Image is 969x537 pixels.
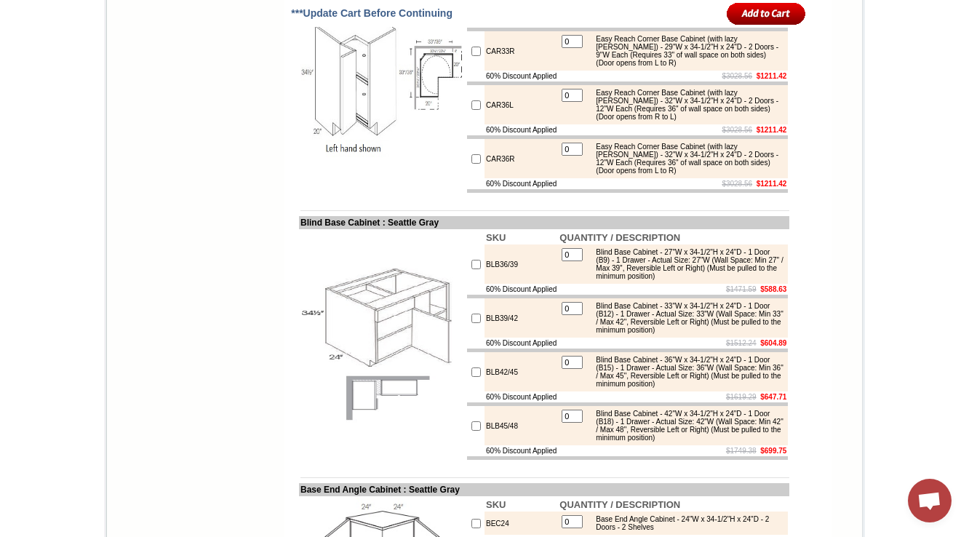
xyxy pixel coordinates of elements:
s: $1512.24 [726,339,757,347]
td: BLB39/42 [484,298,558,338]
td: 60% Discount Applied [484,391,558,402]
td: CAR33R [484,31,558,71]
s: $3028.56 [722,72,752,80]
div: Easy Reach Corner Base Cabinet (with lazy [PERSON_NAME]) - 29"W x 34-1/2"H x 24"D - 2 Doors - 9"W... [589,35,784,67]
div: Blind Base Cabinet - 33"W x 34-1/2"H x 24"D - 1 Door (B12) - 1 Drawer - Actual Size: 33"W (Wall S... [589,302,784,334]
td: CAR36L [484,85,558,124]
td: BLB45/48 [484,406,558,445]
input: Add to Cart [727,1,806,25]
td: 60% Discount Applied [484,338,558,349]
s: $1749.38 [726,447,757,455]
s: $1471.59 [726,285,757,293]
div: Easy Reach Corner Base Cabinet (with lazy [PERSON_NAME]) - 32"W x 34-1/2"H x 24"D - 2 Doors - 12"... [589,89,784,121]
b: $588.63 [760,285,786,293]
td: [PERSON_NAME] White Shaker [144,66,188,82]
td: 60% Discount Applied [484,124,558,135]
b: $1211.42 [757,180,787,188]
b: QUANTITY / DESCRIPTION [559,232,680,243]
td: CAR36R [484,139,558,178]
b: QUANTITY / DESCRIPTION [559,499,680,510]
div: Blind Base Cabinet - 42"W x 34-1/2"H x 24"D - 1 Door (B18) - 1 Drawer - Actual Size: 42"W (Wall S... [589,410,784,442]
td: BLB42/45 [484,352,558,391]
td: Alabaster Shaker [58,66,95,81]
td: Blind Base Cabinet : Seattle Gray [299,216,789,229]
td: Bellmonte Maple [268,66,306,81]
b: SKU [486,499,506,510]
td: [PERSON_NAME] Yellow Walnut [97,66,142,82]
td: Baycreek Gray [190,66,227,81]
img: pdf.png [2,4,14,15]
td: Beachwood Oak Shaker [229,66,266,82]
b: $604.89 [760,339,786,347]
s: $1619.29 [726,393,757,401]
s: $3028.56 [722,126,752,134]
td: 60% Discount Applied [484,71,558,81]
div: Open chat [908,479,952,522]
td: BEC24 [484,512,558,535]
div: Easy Reach Corner Base Cabinet (with lazy [PERSON_NAME]) - 32"W x 34-1/2"H x 24"D - 2 Doors - 12"... [589,143,784,175]
b: Price Sheet View in PDF Format [17,6,118,14]
b: $699.75 [760,447,786,455]
div: Base End Angle Cabinet - 24"W x 34-1/2"H x 24"D - 2 Doors - 2 Shelves [589,515,784,531]
td: 60% Discount Applied [484,445,558,456]
td: BLB36/39 [484,244,558,284]
span: ***Update Cart Before Continuing [291,7,452,19]
a: Price Sheet View in PDF Format [17,2,118,15]
img: Blind Base Cabinet [300,263,464,427]
b: $1211.42 [757,72,787,80]
td: 60% Discount Applied [484,178,558,189]
td: 60% Discount Applied [484,284,558,295]
div: Blind Base Cabinet - 27"W x 34-1/2"H x 24"D - 1 Door (B9) - 1 Drawer - Actual Size: 27"W (Wall Sp... [589,248,784,280]
div: Blind Base Cabinet - 36"W x 34-1/2"H x 24"D - 1 Door (B15) - 1 Drawer - Actual Size: 36"W (Wall S... [589,356,784,388]
s: $3028.56 [722,180,752,188]
b: $1211.42 [757,126,787,134]
b: $647.71 [760,393,786,401]
td: Base End Angle Cabinet : Seattle Gray [299,483,789,496]
b: SKU [486,232,506,243]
